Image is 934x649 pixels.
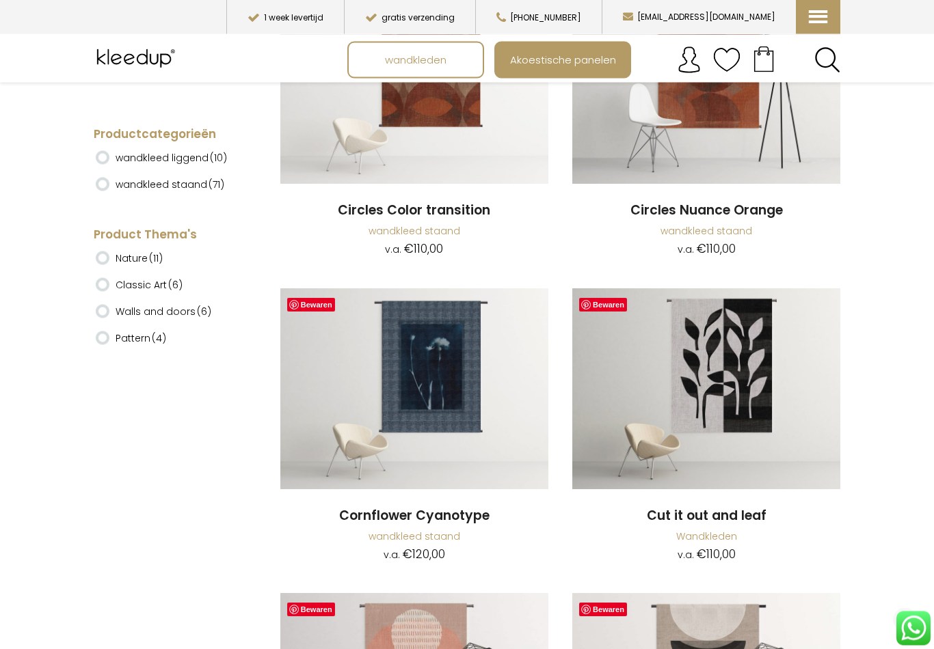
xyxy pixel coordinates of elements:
bdi: 110,00 [404,241,443,258]
a: Cornflower Cyanotype [280,508,548,526]
img: Kleedup [94,42,182,76]
span: v.a. [678,243,694,257]
a: Cut it out and leaf [572,508,840,526]
a: Cut It Out And Leaf [572,289,840,492]
span: (6) [168,278,183,292]
span: v.a. [384,549,400,562]
a: wandkleed staand [661,225,752,238]
bdi: 110,00 [697,547,736,563]
span: € [403,547,412,563]
a: Your cart [740,42,787,76]
img: account.svg [676,46,703,74]
img: verlanglijstje.svg [713,46,740,74]
a: Wandkleden [676,530,737,544]
a: Circles Nuance Orange [572,202,840,221]
a: Bewaren [287,299,335,312]
a: Circles Color transition [280,202,548,221]
span: (71) [209,178,224,191]
a: wandkleed staand [369,530,460,544]
a: Bewaren [579,299,627,312]
label: wandkleed staand [116,173,224,196]
span: v.a. [385,243,401,257]
span: € [697,547,706,563]
span: (6) [197,305,211,318]
nav: Main menu [347,42,851,79]
h4: Productcategorieën [94,126,243,143]
a: Akoestische panelen [496,43,630,77]
h4: Product Thema's [94,227,243,243]
a: Bewaren [579,603,627,617]
bdi: 110,00 [697,241,736,258]
a: Cornflower CyanotypeDetail Foto Wandkleed Cornflower Cyanotype [280,289,548,492]
label: Nature [116,247,163,270]
label: wandkleed liggend [116,146,227,169]
img: Cut It Out And Leaf [572,289,840,490]
span: v.a. [678,549,694,562]
span: € [404,241,414,258]
a: wandkleden [349,43,483,77]
img: Cornflower Cyanotype [280,289,548,490]
label: Walls and doors [116,300,211,323]
a: wandkleed staand [369,225,460,238]
a: Bewaren [287,603,335,617]
label: Pattern [116,327,166,350]
span: (10) [210,151,227,165]
span: € [697,241,706,258]
a: Search [814,47,840,73]
bdi: 120,00 [403,547,445,563]
span: (11) [149,251,163,265]
span: Akoestische panelen [503,47,624,73]
label: Classic Art [116,273,183,296]
span: (4) [152,331,166,345]
span: wandkleden [377,47,454,73]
